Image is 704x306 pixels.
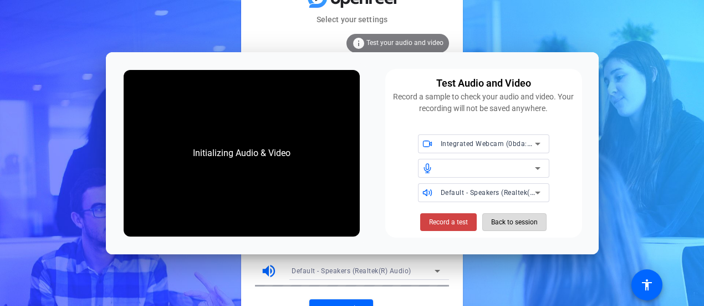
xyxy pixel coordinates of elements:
span: Default - Speakers (Realtek(R) Audio) [292,267,411,275]
mat-card-subtitle: Select your settings [241,13,463,26]
span: Test your audio and video [366,39,443,47]
div: Record a sample to check your audio and video. Your recording will not be saved anywhere. [392,91,575,114]
span: Default - Speakers (Realtek(R) Audio) [441,188,560,197]
span: Integrated Webcam (0bda:565c) [441,139,546,148]
button: Back to session [482,213,547,231]
span: Back to session [491,212,538,233]
mat-icon: volume_up [261,263,277,279]
mat-icon: info [352,37,365,50]
button: Record a test [420,213,477,231]
mat-icon: accessibility [640,278,654,292]
div: Initializing Audio & Video [182,136,302,171]
div: Test Audio and Video [436,76,531,91]
span: Record a test [429,217,468,227]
